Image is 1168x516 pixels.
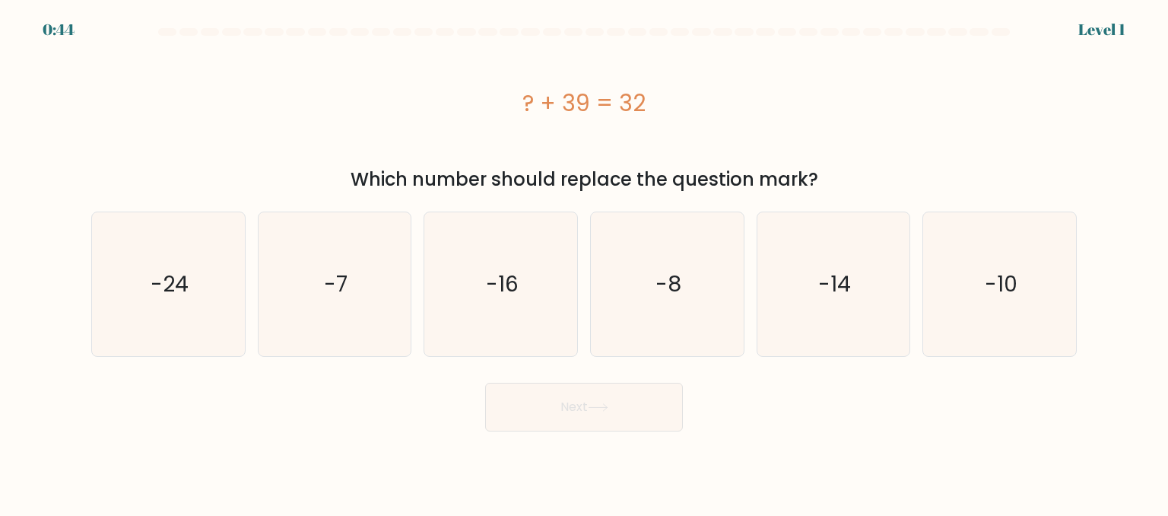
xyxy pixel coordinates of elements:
[655,269,681,299] text: -8
[486,269,519,299] text: -16
[1078,18,1125,41] div: Level 1
[985,269,1017,299] text: -10
[100,166,1068,193] div: Which number should replace the question mark?
[324,269,348,299] text: -7
[818,269,851,299] text: -14
[485,383,683,432] button: Next
[91,86,1077,120] div: ? + 39 = 32
[43,18,75,41] div: 0:44
[151,269,189,299] text: -24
